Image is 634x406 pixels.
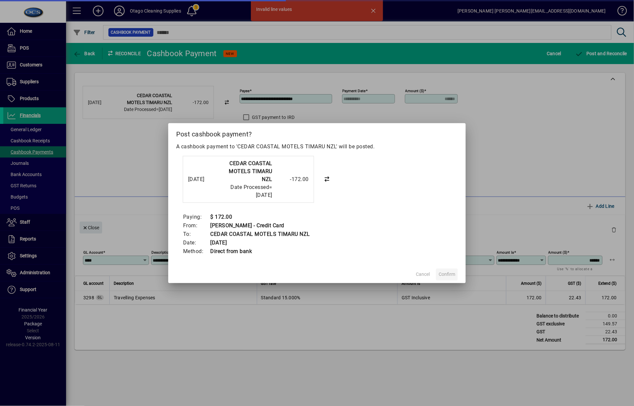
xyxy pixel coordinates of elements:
[210,221,310,230] td: [PERSON_NAME] - Credit Card
[183,247,210,256] td: Method:
[229,160,273,182] strong: CEDAR COASTAL MOTELS TIMARU NZL
[231,184,273,198] span: Date Processed=[DATE]
[210,239,310,247] td: [DATE]
[276,175,309,183] div: -172.00
[210,247,310,256] td: Direct from bank
[183,213,210,221] td: Paying:
[183,239,210,247] td: Date:
[168,123,466,142] h2: Post cashbook payment?
[210,230,310,239] td: CEDAR COASTAL MOTELS TIMARU NZL
[188,175,215,183] div: [DATE]
[183,230,210,239] td: To:
[210,213,310,221] td: $ 172.00
[176,143,458,151] p: A cashbook payment to 'CEDAR COASTAL MOTELS TIMARU NZL' will be posted.
[183,221,210,230] td: From:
